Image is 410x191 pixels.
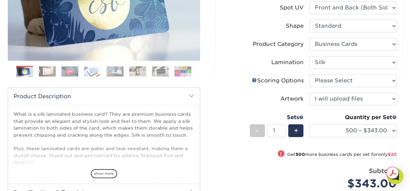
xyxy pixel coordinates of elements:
span: - [256,126,259,136]
small: Get more business cards per set for [287,152,397,159]
img: Business Cards 01 [16,63,33,80]
strong: Subtotal [369,167,397,174]
img: Business Cards 07 [152,66,169,77]
img: Business Cards 08 [174,66,191,77]
img: Business Cards 06 [129,66,146,77]
div: Spot UV [280,4,304,12]
div: Shape [286,22,304,30]
h2: Product Description [8,88,200,105]
img: Business Cards 03 [61,66,78,77]
img: Business Cards 04 [84,66,101,77]
div: Lamination [271,58,304,66]
div: Quantity per Set [309,113,397,121]
div: Sets [250,113,304,121]
strong: 500 [296,152,305,157]
span: only [378,152,397,157]
div: Scoring Options [252,77,304,85]
span: show more [91,169,117,178]
div: Artwork [280,95,304,103]
span: + [294,126,298,136]
div: Product Category [253,40,304,48]
iframe: Google Customer Reviews [2,170,57,189]
span: $20 [388,152,397,157]
span: ! [280,151,282,158]
img: Business Cards 02 [39,66,56,77]
img: Business Cards 05 [107,66,124,77]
